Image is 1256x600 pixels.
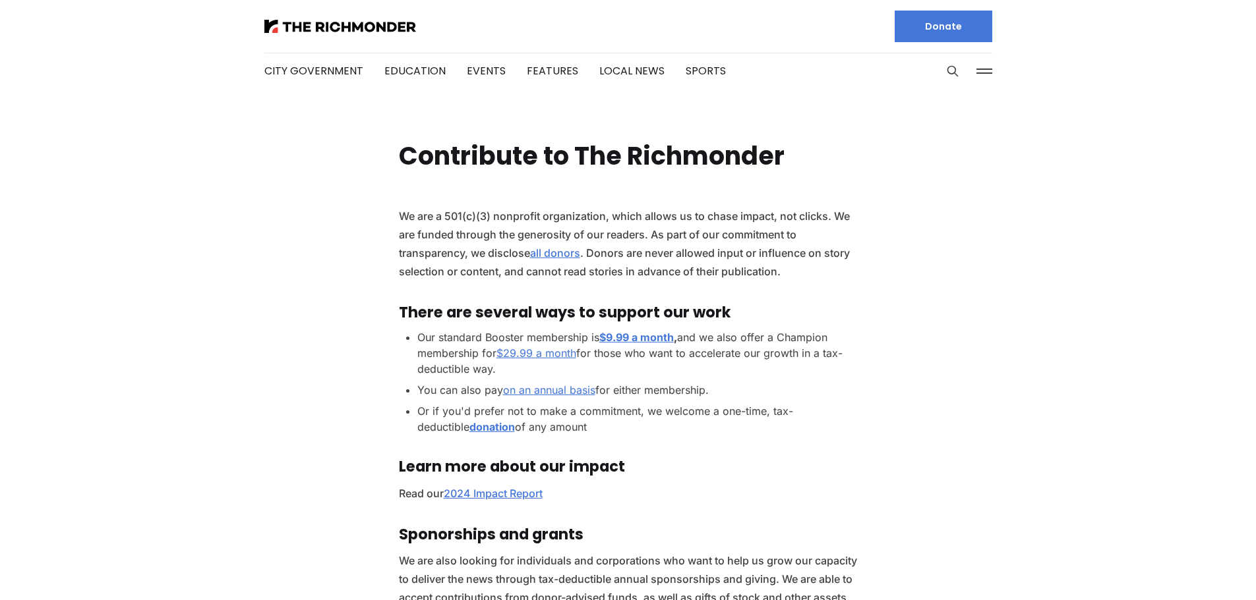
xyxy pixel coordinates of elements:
a: City Government [264,63,363,78]
a: Events [467,63,506,78]
li: You can also pay for either membership. [417,382,858,398]
h3: Sponorships and grants [399,526,858,543]
button: Search this site [943,61,963,81]
a: $29.99 a month [496,346,574,360]
a: Education [384,63,446,78]
strong: , [671,331,674,344]
h3: Learn more about our impact [399,458,858,476]
p: Read our [399,484,858,503]
a: on an annual basis [501,383,591,396]
a: $9.99 a month [597,331,671,344]
li: Or if you'd prefer not to make a commitment, we welcome a one-time, tax-deductible of any amount [417,403,858,435]
a: Sports [686,63,726,78]
iframe: portal-trigger [1145,535,1256,600]
a: Features [527,63,578,78]
p: We are a 501(c)(3) nonprofit organization, which allows us to chase impact, not clicks. We are fu... [399,207,858,281]
img: The Richmonder [264,20,416,33]
a: Local News [599,63,665,78]
h1: Contribute to The Richmonder [399,142,785,170]
li: Our standard Booster membership is and we also offer a Champion membership for for those who want... [417,329,858,377]
a: all donors [530,246,580,259]
a: Donate [895,11,992,42]
a: donation [469,420,515,433]
a: 2024 Impact Report [444,487,542,500]
strong: There are several ways to support our work [399,302,731,323]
